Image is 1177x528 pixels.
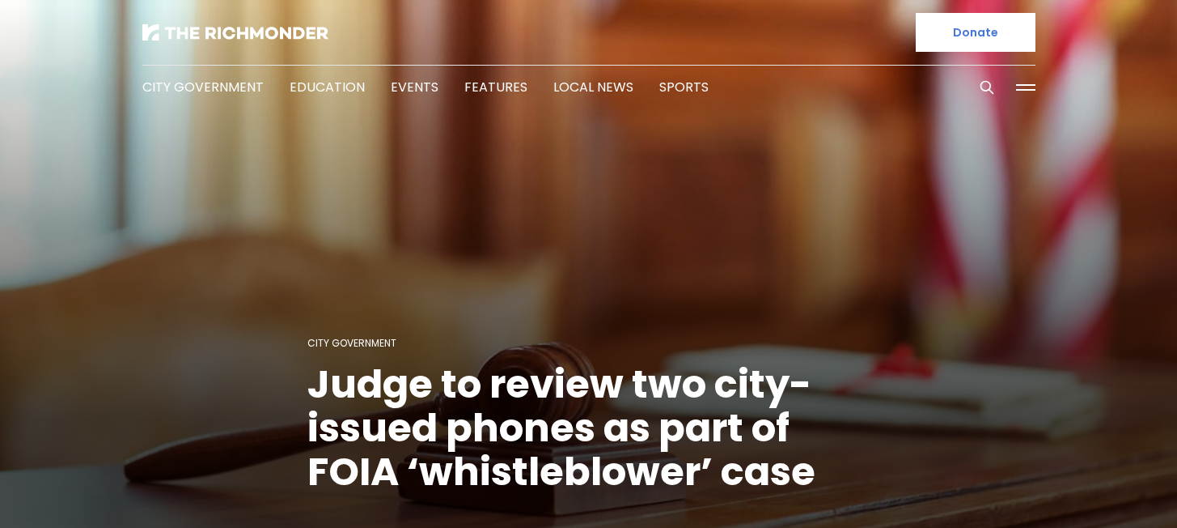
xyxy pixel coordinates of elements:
[659,78,709,96] a: Sports
[975,75,999,100] button: Search this site
[464,78,527,96] a: Features
[142,24,328,40] img: The Richmonder
[307,336,396,350] a: City Government
[916,13,1035,52] a: Donate
[142,78,264,96] a: City Government
[391,78,438,96] a: Events
[290,78,365,96] a: Education
[1039,449,1177,528] iframe: portal-trigger
[307,363,870,494] h1: Judge to review two city-issued phones as part of FOIA ‘whistleblower’ case
[553,78,633,96] a: Local News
